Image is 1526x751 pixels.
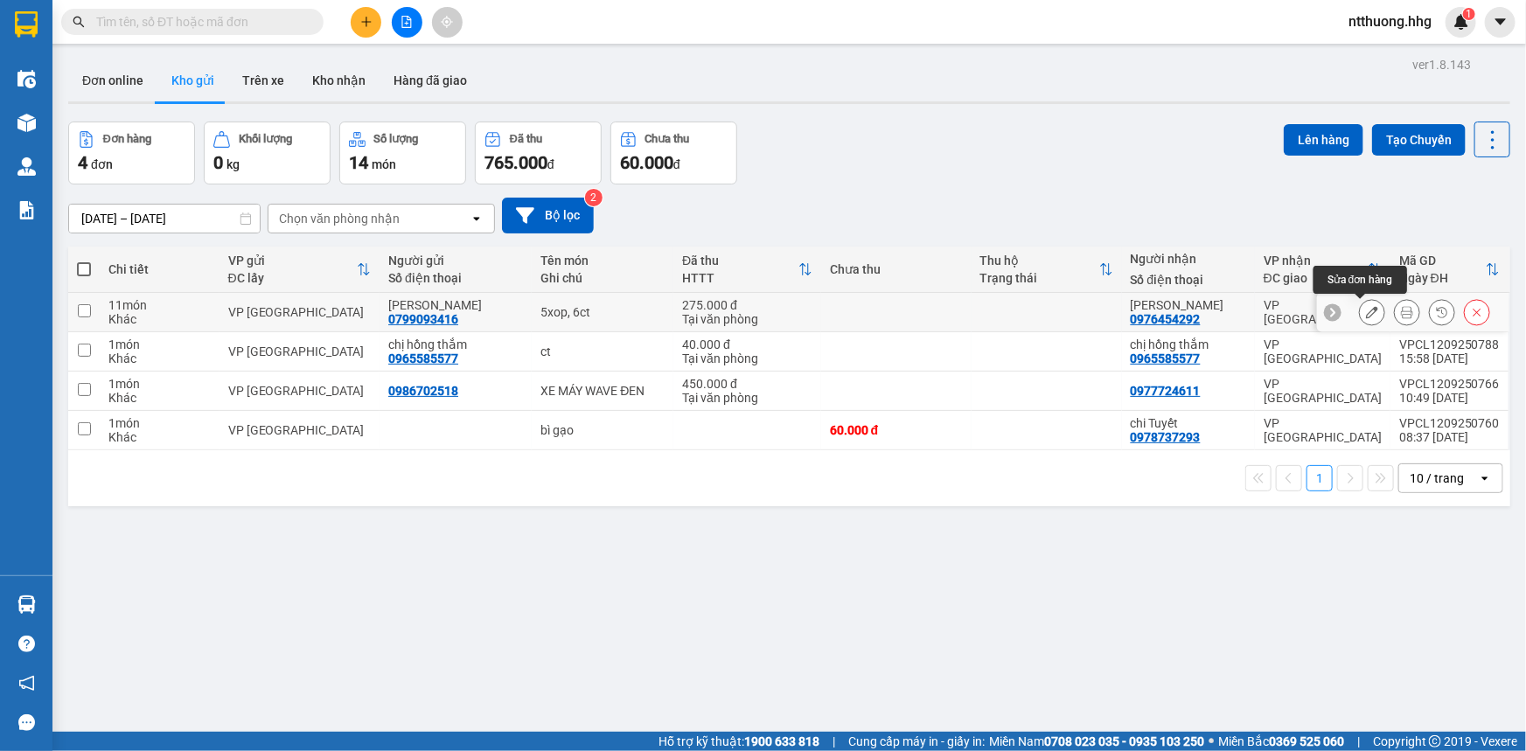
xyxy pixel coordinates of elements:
span: plus [360,16,373,28]
span: đ [547,157,554,171]
span: copyright [1429,735,1441,748]
span: VPCL1209250920 [243,65,369,83]
button: Chưa thu60.000đ [610,122,737,184]
strong: Hotline : [PHONE_NUMBER] - [PHONE_NUMBER] [74,116,234,143]
th: Toggle SortBy [1390,247,1509,293]
span: Hỗ trợ kỹ thuật: [658,732,819,751]
span: search [73,16,85,28]
strong: 1900 633 818 [744,734,819,748]
div: VP [GEOGRAPHIC_DATA] [1264,298,1382,326]
button: caret-down [1485,7,1516,38]
span: | [833,732,835,751]
span: đ [673,157,680,171]
div: VPCL1209250766 [1399,377,1500,391]
div: Sửa đơn hàng [1359,299,1385,325]
div: Ghi chú [540,271,665,285]
button: 1 [1307,465,1333,491]
div: 0965585577 [388,351,458,365]
sup: 1 [1463,8,1475,20]
button: Đã thu765.000đ [475,122,602,184]
span: 14 [349,152,368,173]
button: Trên xe [228,59,298,101]
div: chi Tuyết [1131,416,1246,430]
div: Người nhận [1131,252,1246,266]
div: VP [GEOGRAPHIC_DATA] [228,305,372,319]
div: bì gạo [540,423,665,437]
div: 0978737293 [1131,430,1201,444]
div: Sửa đơn hàng [1313,266,1407,294]
div: Số lượng [374,133,419,145]
div: 10:49 [DATE] [1399,391,1500,405]
div: 0986702518 [388,384,458,398]
img: warehouse-icon [17,70,36,88]
div: Chọn văn phòng nhận [279,210,400,227]
th: Toggle SortBy [219,247,380,293]
div: Ngày ĐH [1399,271,1486,285]
div: VP [GEOGRAPHIC_DATA] [1264,377,1382,405]
div: VPCL1209250788 [1399,337,1500,351]
span: question-circle [18,636,35,652]
div: 0799093416 [388,312,458,326]
span: 42 [PERSON_NAME] - Vinh - [GEOGRAPHIC_DATA] [79,59,230,90]
span: 765.000 [484,152,547,173]
div: Lan Anh [388,298,523,312]
div: VPCL1209250760 [1399,416,1500,430]
div: 0965585577 [1131,351,1201,365]
div: Mã GD [1399,254,1486,268]
div: XE MÁY WAVE ĐEN [540,384,665,398]
span: | [1357,732,1360,751]
div: VP [GEOGRAPHIC_DATA] [228,423,372,437]
div: Đã thu [510,133,542,145]
img: warehouse-icon [17,114,36,132]
div: 08:37 [DATE] [1399,430,1500,444]
img: warehouse-icon [17,595,36,614]
div: chị hồng thắm [388,337,523,351]
button: Kho gửi [157,59,228,101]
span: đơn [91,157,113,171]
span: Cung cấp máy in - giấy in: [848,732,985,751]
div: Tại văn phòng [682,312,812,326]
span: kg [226,157,240,171]
button: Bộ lọc [502,198,594,233]
span: notification [18,675,35,692]
button: Đơn hàng4đơn [68,122,195,184]
span: 0 [213,152,223,173]
div: Chi tiết [108,262,211,276]
div: VP nhận [1264,254,1368,268]
img: solution-icon [17,201,36,219]
div: Anh Tú [1131,298,1246,312]
span: 60.000 [620,152,673,173]
button: Lên hàng [1284,124,1363,156]
div: Thu hộ [980,254,1099,268]
div: Số điện thoại [388,271,523,285]
div: Tên món [540,254,665,268]
div: 1 món [108,337,211,351]
button: Kho nhận [298,59,380,101]
input: Tìm tên, số ĐT hoặc mã đơn [96,12,303,31]
img: icon-new-feature [1453,14,1469,30]
button: plus [351,7,381,38]
div: Trạng thái [980,271,1099,285]
span: món [372,157,396,171]
div: 0976454292 [1131,312,1201,326]
button: Số lượng14món [339,122,466,184]
svg: open [1478,471,1492,485]
div: 10 / trang [1410,469,1464,487]
div: Khác [108,430,211,444]
strong: 0369 525 060 [1269,734,1344,748]
div: ct [540,344,665,358]
img: warehouse-icon [17,157,36,176]
th: Toggle SortBy [1255,247,1390,293]
div: Khác [108,351,211,365]
div: VP [GEOGRAPHIC_DATA] [1264,416,1382,444]
div: Chưa thu [645,133,690,145]
div: VP gửi [228,254,358,268]
button: Tạo Chuyến [1372,124,1466,156]
div: ĐC lấy [228,271,358,285]
div: VP [GEOGRAPHIC_DATA] [228,344,372,358]
div: Đã thu [682,254,798,268]
div: Người gửi [388,254,523,268]
div: Khác [108,391,211,405]
svg: open [470,212,484,226]
div: Đơn hàng [103,133,151,145]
